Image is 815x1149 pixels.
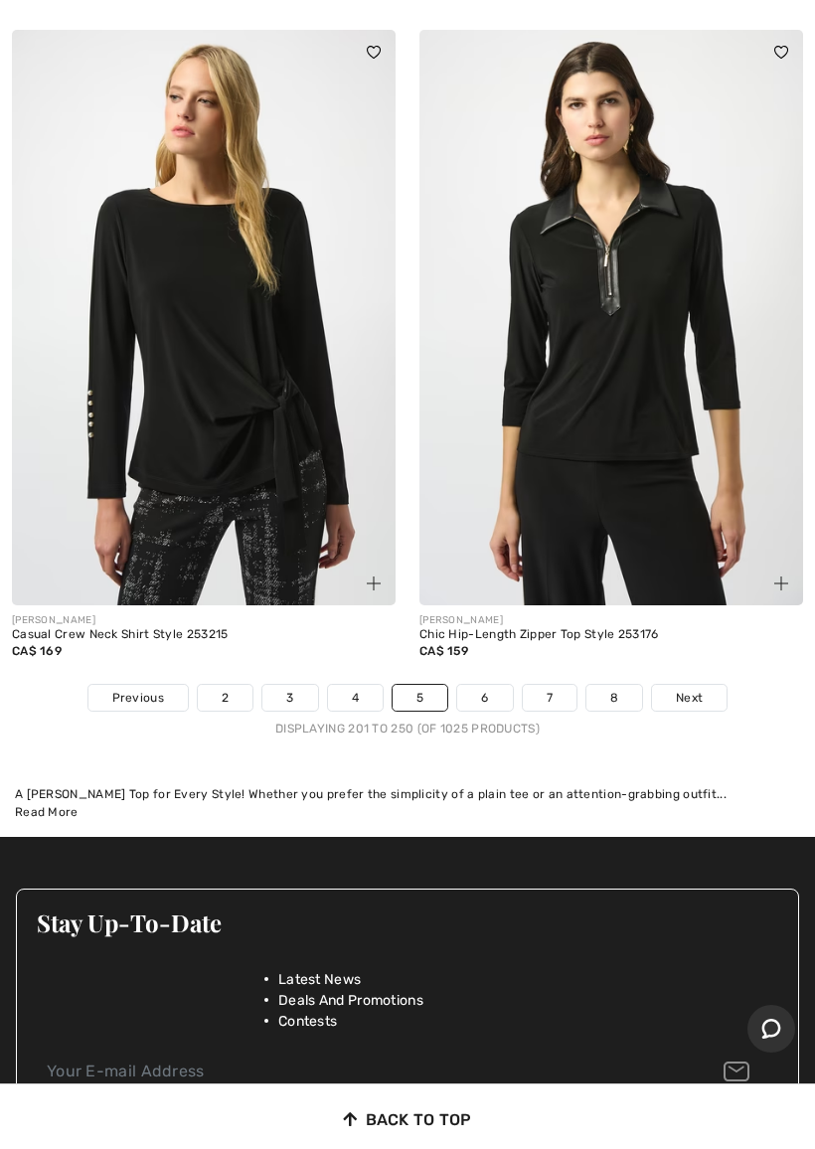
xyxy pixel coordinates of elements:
span: Previous [112,689,164,707]
img: plus_v2.svg [367,576,381,590]
img: plus_v2.svg [774,576,788,590]
a: 2 [198,685,252,711]
a: 5 [393,685,447,711]
span: CA$ 169 [12,644,62,658]
a: 4 [328,685,383,711]
div: Casual Crew Neck Shirt Style 253215 [12,628,396,642]
span: Deals And Promotions [278,990,423,1011]
a: 6 [457,685,512,711]
div: [PERSON_NAME] [12,613,396,628]
span: Latest News [278,969,361,990]
img: heart_black_full.svg [367,46,381,58]
img: heart_black_full.svg [774,46,788,58]
span: Contests [278,1011,337,1032]
iframe: Opens a widget where you can chat to one of our agents [747,1005,795,1055]
div: [PERSON_NAME] [419,613,803,628]
span: Read More [15,805,79,819]
div: A [PERSON_NAME] Top for Every Style! Whether you prefer the simplicity of a plain tee or an atten... [15,785,800,803]
a: 3 [262,685,317,711]
span: Next [676,689,703,707]
div: Chic Hip-Length Zipper Top Style 253176 [419,628,803,642]
h3: Stay Up-To-Date [37,909,778,935]
img: Chic Hip-Length Zipper Top Style 253176. Black [419,30,803,605]
a: 7 [523,685,576,711]
span: CA$ 159 [419,644,468,658]
a: 8 [586,685,642,711]
img: Casual Crew Neck Shirt Style 253215. Black [12,30,396,605]
a: Next [652,685,727,711]
input: Your E-mail Address [37,1050,778,1094]
a: Previous [88,685,188,711]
